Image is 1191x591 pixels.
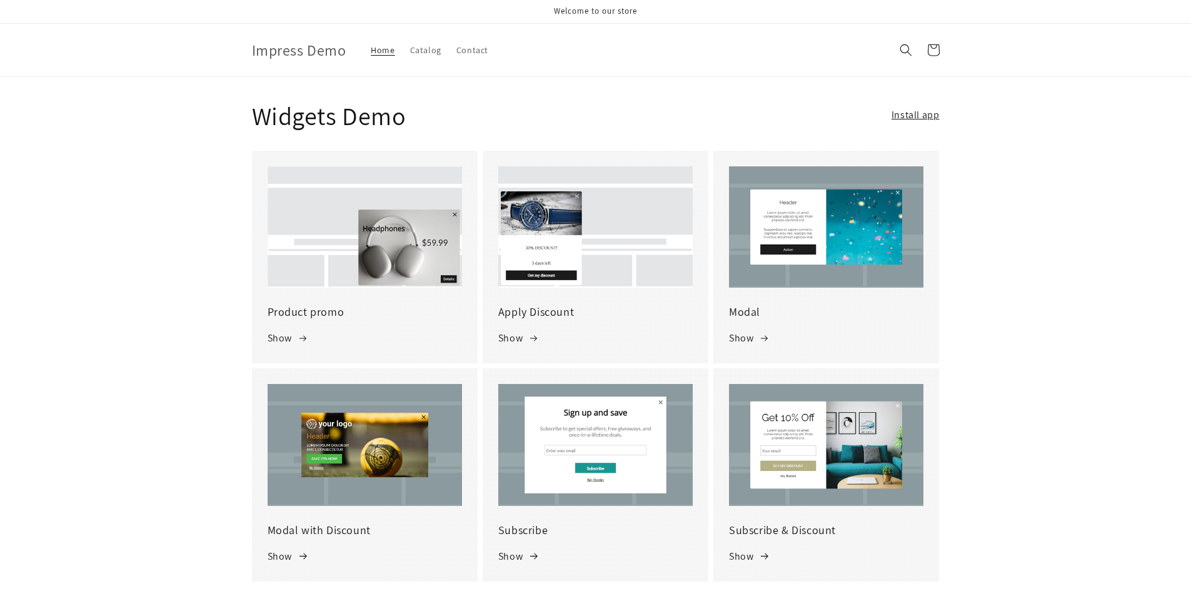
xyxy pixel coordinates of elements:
[268,548,309,566] a: Show
[456,44,488,56] span: Contact
[729,548,770,566] a: Show
[498,522,693,538] h3: Subscribe
[403,37,449,63] a: Catalog
[729,303,923,320] h3: Modal
[268,522,462,538] h3: Modal with Discount
[498,303,693,320] h3: Apply Discount
[729,330,770,348] a: Show
[498,330,540,348] a: Show
[449,37,496,63] a: Contact
[363,37,402,63] a: Home
[892,36,920,64] summary: Search
[410,44,441,56] span: Catalog
[252,99,406,132] h2: Widgets Demo
[371,44,394,56] span: Home
[268,330,309,348] a: Show
[268,303,462,320] h3: Product promo
[498,548,540,566] a: Show
[892,106,940,124] a: Install app
[252,40,346,60] span: Impress Demo
[247,38,351,62] a: Impress Demo
[729,522,923,538] h3: Subscribe & Discount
